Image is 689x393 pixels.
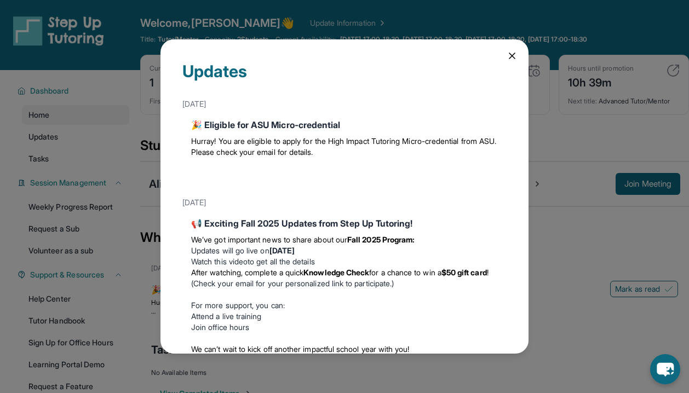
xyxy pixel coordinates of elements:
[303,268,369,277] strong: Knowledge Check
[191,322,249,332] a: Join office hours
[191,311,262,321] a: Attend a live training
[191,118,498,131] div: 🎉 Eligible for ASU Micro-credential
[650,354,680,384] button: chat-button
[191,136,496,157] span: Hurray! You are eligible to apply for the High Impact Tutoring Micro-credential from ASU. Please ...
[269,246,295,255] strong: [DATE]
[191,300,498,311] p: For more support, you can:
[182,193,507,212] div: [DATE]
[182,61,507,94] div: Updates
[191,217,498,230] div: 📢 Exciting Fall 2025 Updates from Step Up Tutoring!
[191,245,498,256] li: Updates will go live on
[191,256,498,267] li: to get all the details
[191,344,410,354] span: We can’t wait to kick off another impactful school year with you!
[191,235,347,244] span: We’ve got important news to share about our
[347,235,415,244] strong: Fall 2025 Program:
[182,94,507,114] div: [DATE]
[191,268,303,277] span: After watching, complete a quick
[441,268,487,277] strong: $50 gift card
[191,257,248,266] a: Watch this video
[369,268,441,277] span: for a chance to win a
[191,267,498,289] li: (Check your email for your personalized link to participate.)
[487,268,489,277] span: !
